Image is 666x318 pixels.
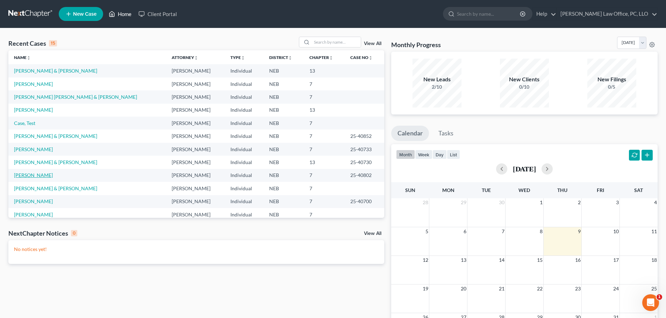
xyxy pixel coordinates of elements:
span: 4 [653,198,658,207]
td: [PERSON_NAME] [166,169,225,182]
a: Districtunfold_more [269,55,292,60]
span: Wed [518,187,530,193]
a: [PERSON_NAME] & [PERSON_NAME] [14,68,97,74]
span: 30 [498,198,505,207]
span: 19 [422,284,429,293]
td: [PERSON_NAME] [166,208,225,221]
td: NEB [264,208,304,221]
td: 25-40733 [345,143,384,156]
div: New Filings [587,75,636,83]
button: list [447,150,460,159]
span: 15 [536,256,543,264]
span: Sun [405,187,415,193]
td: NEB [264,77,304,90]
div: 0/5 [587,83,636,90]
input: Search by name... [312,37,361,47]
td: 7 [304,169,345,182]
td: [PERSON_NAME] [166,104,225,117]
span: 6 [463,227,467,236]
td: [PERSON_NAME] [166,195,225,208]
span: 10 [613,227,620,236]
td: 7 [304,117,345,130]
td: [PERSON_NAME] [166,64,225,77]
td: NEB [264,182,304,195]
a: Client Portal [135,8,180,20]
span: Sat [634,187,643,193]
td: Individual [225,104,263,117]
a: [PERSON_NAME] & [PERSON_NAME] [14,185,97,191]
td: Individual [225,77,263,90]
td: 7 [304,77,345,90]
span: 28 [422,198,429,207]
a: [PERSON_NAME] [14,172,53,178]
div: 0 [71,230,77,236]
td: 7 [304,208,345,221]
td: 25-40802 [345,169,384,182]
td: Individual [225,182,263,195]
i: unfold_more [241,56,245,60]
span: 3 [615,198,620,207]
td: NEB [264,156,304,169]
td: 7 [304,90,345,103]
td: [PERSON_NAME] [166,130,225,142]
div: 15 [49,40,57,46]
td: Individual [225,64,263,77]
td: 7 [304,130,345,142]
span: 24 [613,284,620,293]
span: 21 [498,284,505,293]
i: unfold_more [288,56,292,60]
span: 14 [498,256,505,264]
td: NEB [264,104,304,117]
span: 2 [577,198,581,207]
a: View All [364,41,381,46]
div: New Clients [500,75,549,83]
a: [PERSON_NAME] & [PERSON_NAME] [14,159,97,165]
td: Individual [225,208,263,221]
td: Individual [225,130,263,142]
span: 8 [539,227,543,236]
span: 1 [657,294,662,300]
span: Tue [482,187,491,193]
td: 25-40852 [345,130,384,142]
a: Attorneyunfold_more [172,55,198,60]
span: 7 [501,227,505,236]
span: 16 [574,256,581,264]
td: 13 [304,104,345,117]
span: 25 [651,284,658,293]
i: unfold_more [194,56,198,60]
span: 12 [422,256,429,264]
a: Typeunfold_more [230,55,245,60]
a: [PERSON_NAME] [14,146,53,152]
div: 0/10 [500,83,549,90]
td: Individual [225,156,263,169]
span: 13 [460,256,467,264]
td: Individual [225,169,263,182]
p: No notices yet! [14,246,379,253]
a: View All [364,231,381,236]
button: day [432,150,447,159]
span: Thu [557,187,567,193]
td: NEB [264,143,304,156]
a: [PERSON_NAME] [14,107,53,113]
span: Mon [442,187,454,193]
td: [PERSON_NAME] [166,77,225,90]
span: 17 [613,256,620,264]
span: Fri [597,187,604,193]
td: 7 [304,182,345,195]
input: Search by name... [457,7,521,20]
td: 7 [304,143,345,156]
td: 25-40700 [345,195,384,208]
span: 20 [460,284,467,293]
td: NEB [264,90,304,103]
span: 1 [539,198,543,207]
td: [PERSON_NAME] [166,90,225,103]
button: week [415,150,432,159]
td: 7 [304,195,345,208]
td: NEB [264,195,304,208]
td: Individual [225,143,263,156]
span: 23 [574,284,581,293]
span: 18 [651,256,658,264]
td: [PERSON_NAME] [166,117,225,130]
td: 13 [304,64,345,77]
div: New Leads [413,75,461,83]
